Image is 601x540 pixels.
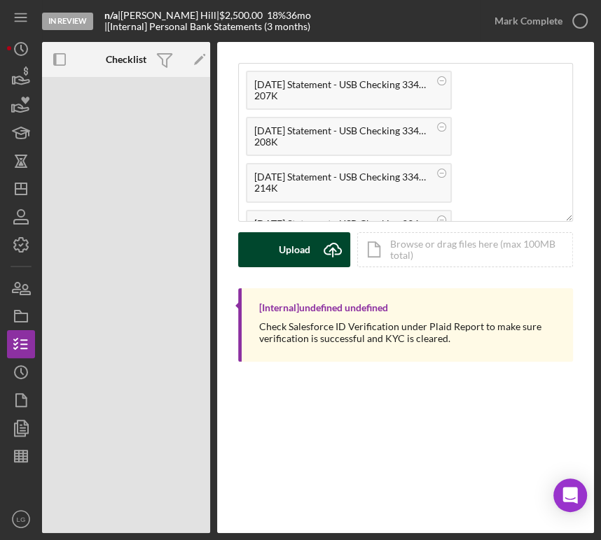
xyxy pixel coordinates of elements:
[7,505,35,533] button: LG
[238,232,350,267] button: Upload
[481,7,594,35] button: Mark Complete
[219,10,267,21] div: $2,500.00
[104,10,120,21] div: |
[254,218,429,229] div: [DATE] Statement - USB Checking 3349.pdf
[104,21,310,32] div: | [Internal] Personal Bank Statements (3 months)
[259,320,559,344] p: Check Salesforce ID Verification under Plaid Report to make sure verification is successful and K...
[267,10,286,21] div: 18 %
[254,136,429,148] div: 208K
[106,54,146,65] b: Checklist
[254,125,429,136] div: [DATE] Statement - USB Checking 3349.pdf
[104,9,118,21] b: n/a
[254,183,429,194] div: 214K
[42,13,93,30] div: In Review
[120,10,219,21] div: [PERSON_NAME] Hill |
[254,79,429,90] div: [DATE] Statement - USB Checking 3349.pdf
[254,171,429,183] div: [DATE] Statement - USB Checking 3349.pdf
[279,232,310,267] div: Upload
[286,10,311,21] div: 36 mo
[259,302,388,313] div: [Internal] undefined undefined
[254,90,429,101] div: 207K
[495,7,562,35] div: Mark Complete
[17,516,26,523] text: LG
[553,478,587,512] div: Open Intercom Messenger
